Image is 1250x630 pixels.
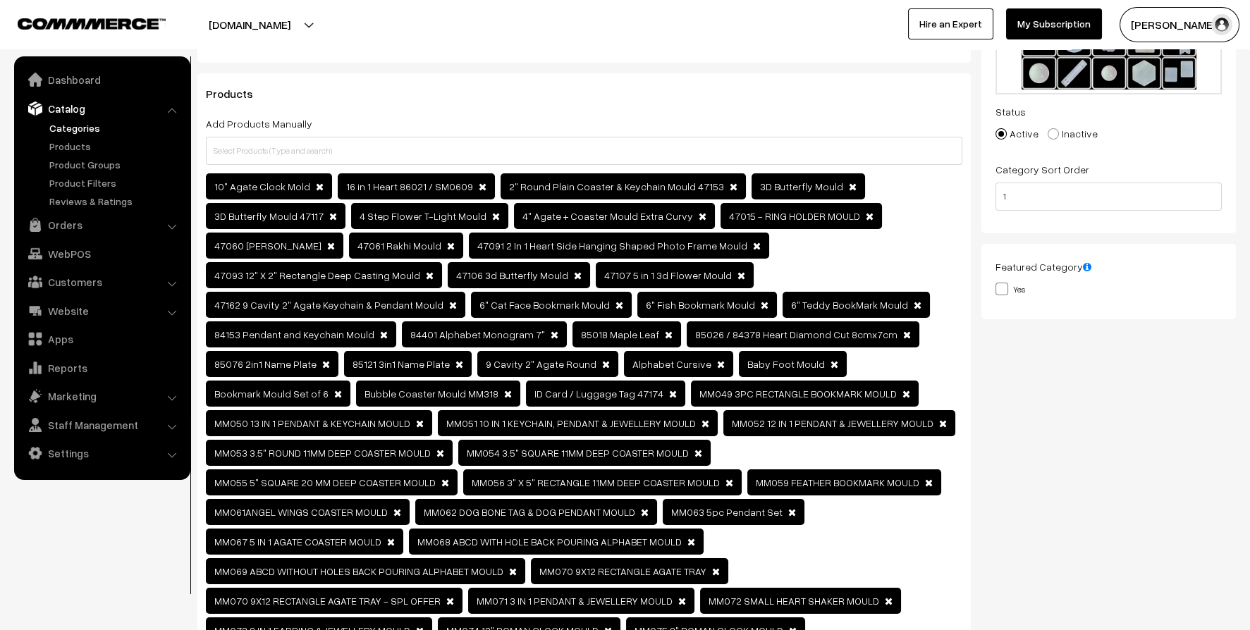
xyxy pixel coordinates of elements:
span: MM049 3PC RECTANGLE BOOKMARK MOULD [699,388,897,400]
a: Settings [18,440,185,466]
span: 47060 [PERSON_NAME] [214,240,321,252]
span: Baby Foot Mould [747,358,825,370]
span: 85026 / 84378 Heart Diamond Cut 8cmx7cm [695,328,897,340]
span: ID Card / Luggage Tag 47174 [534,388,663,400]
span: 6" Fish Bookmark Mould [646,299,755,311]
a: Customers [18,269,185,295]
a: Categories [46,121,185,135]
a: Staff Management [18,412,185,438]
a: Product Groups [46,157,185,172]
a: COMMMERCE [18,14,141,31]
a: Products [46,139,185,154]
button: [DOMAIN_NAME] [159,7,340,42]
label: Status [995,104,1026,119]
span: Bookmark Mould Set of 6 [214,388,329,400]
span: Alphabet Cursive [632,358,711,370]
span: Products [206,87,270,101]
a: Orders [18,212,185,237]
label: Active [995,126,1038,141]
span: 3D Butterfly Mould [760,180,843,192]
span: MM050 13 IN 1 PENDANT & KEYCHAIN MOULD [214,417,410,429]
span: MM069 ABCD WITHOUT HOLES BACK POURING ALPHABET MOULD [214,565,503,577]
span: 47093 12" X 2" Rectangle Deep Casting Mould [214,269,420,281]
span: 16 in 1 Heart 86021 / SM0609 [346,180,473,192]
span: 6" Cat Face Bookmark Mould [479,299,610,311]
span: 10" Agate Clock Mold [214,180,310,192]
a: Product Filters [46,175,185,190]
span: MM063 5pc Pendant Set [671,506,783,518]
span: MM062 DOG BONE TAG & DOG PENDANT MOULD [424,506,635,518]
span: Bubble Coaster Mould MM318 [364,388,498,400]
span: 85018 Maple Leaf [581,328,659,340]
input: Enter Number [995,183,1222,211]
label: Category Sort Order [995,162,1089,177]
span: MM055 5" SQUARE 20 MM DEEP COASTER MOULD [214,476,436,488]
label: Featured Category [995,259,1091,274]
span: 47091 2 In 1 Heart Side Hanging Shaped Photo Frame Mould [477,240,747,252]
span: 4 Step Flower T-Light Mould [360,210,486,222]
a: My Subscription [1006,8,1102,39]
span: MM056 3" X 5" RECTANGLE 11MM DEEP COASTER MOULD [472,476,720,488]
span: 47015 - RING HOLDER MOULD [729,210,860,222]
span: MM070 9X12 RECTANGLE AGATE TRAY - SPL OFFER [214,595,441,607]
label: Yes [995,281,1025,296]
span: 47061 Rakhi Mould [357,240,441,252]
span: 2" Round Plain Coaster & Keychain Mould 47153 [509,180,724,192]
span: 47107 5 in 1 3d Flower Mould [604,269,732,281]
span: 85121 3in1 Name Plate [353,358,450,370]
a: Dashboard [18,67,185,92]
span: 47106 3d Butterfly Mould [456,269,568,281]
span: 85076 2in1 Name Plate [214,358,317,370]
span: 4" Agate + Coaster Mould Extra Curvy [522,210,693,222]
span: 84153 Pendant and Keychain Mould [214,328,374,340]
span: 6" Teddy BookMark Mould [791,299,908,311]
span: MM053 3.5" ROUND 11MM DEEP COASTER MOULD [214,447,431,459]
span: MM068 ABCD WITH HOLE BACK POURING ALPHABET MOULD [417,536,682,548]
a: Reviews & Ratings [46,194,185,209]
a: Catalog [18,96,185,121]
a: Marketing [18,383,185,409]
img: COMMMERCE [18,18,166,29]
span: MM052 12 IN 1 PENDANT & JEWELLERY MOULD [732,417,933,429]
span: MM059 FEATHER BOOKMARK MOULD [756,476,919,488]
input: Select Products (Type and search) [206,137,962,165]
span: MM070 9X12 RECTANGLE AGATE TRAY [539,565,706,577]
a: WebPOS [18,241,185,266]
a: Reports [18,355,185,381]
span: 84401 Alphabet Monogram 7" [410,328,545,340]
label: Inactive [1048,126,1098,141]
a: Apps [18,326,185,352]
span: 47162 9 Cavity 2" Agate Keychain & Pendant Mould [214,299,443,311]
span: MM072 SMALL HEART SHAKER MOULD [709,595,879,607]
a: Hire an Expert [908,8,993,39]
span: MM051 10 IN 1 KEYCHAIN, PENDANT & JEWELLERY MOULD [446,417,696,429]
span: MM067 5 IN 1 AGATE COASTER MOULD [214,536,381,548]
button: [PERSON_NAME]… [1120,7,1239,42]
a: Website [18,298,185,323]
img: user [1211,14,1232,35]
span: MM061ANGEL WINGS COASTER MOULD [214,506,388,518]
span: MM054 3.5" SQUARE 11MM DEEP COASTER MOULD [467,447,689,459]
span: MM071 3 IN 1 PENDANT & JEWELLERY MOULD [477,595,673,607]
span: 9 Cavity 2" Agate Round [486,358,596,370]
span: 3D Butterfly Mould 47117 [214,210,324,222]
label: Add Products Manually [206,116,312,131]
